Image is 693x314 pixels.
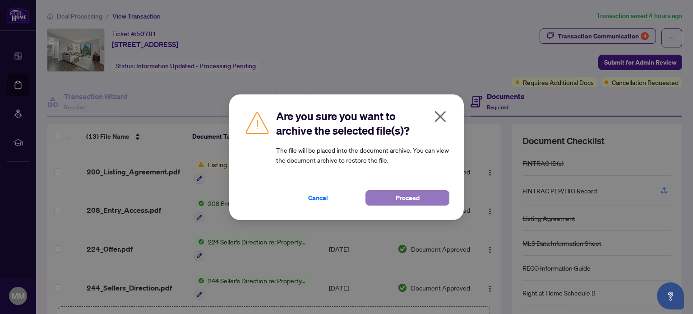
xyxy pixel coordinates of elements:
[276,109,449,138] h2: Are you sure you want to archive the selected file(s)?
[244,109,271,136] img: Caution Icon
[433,109,448,124] span: close
[396,191,420,205] span: Proceed
[308,191,328,205] span: Cancel
[365,190,449,206] button: Proceed
[657,282,684,309] button: Open asap
[276,145,449,165] article: The file will be placed into the document archive. You can view the document archive to restore t...
[276,190,360,206] button: Cancel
